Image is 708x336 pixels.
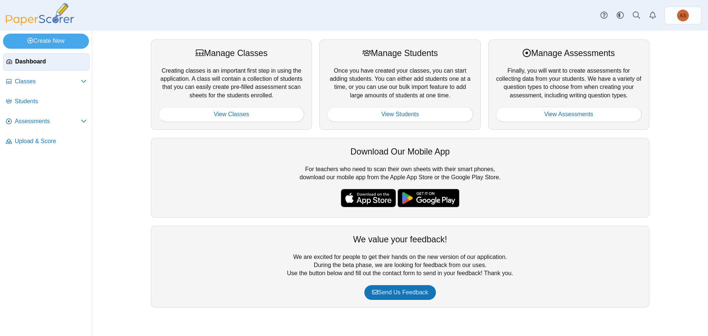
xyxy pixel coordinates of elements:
[496,107,642,122] a: View Assessments
[3,73,90,91] a: Classes
[398,189,459,207] img: google-play-badge.png
[159,47,304,59] div: Manage Classes
[488,39,649,129] div: Finally, you will want to create assessments for collecting data from your students. We have a va...
[327,107,473,122] a: View Students
[159,233,642,245] div: We value your feedback!
[327,47,473,59] div: Manage Students
[15,97,87,105] span: Students
[3,113,90,131] a: Assessments
[319,39,480,129] div: Once you have created your classes, you can start adding students. You can either add students on...
[341,189,396,207] img: apple-store-badge.svg
[159,107,304,122] a: View Classes
[15,117,81,125] span: Assessments
[645,7,661,24] a: Alerts
[3,93,90,111] a: Students
[680,13,687,18] span: Andrea Sheaffer
[3,53,90,71] a: Dashboard
[372,289,428,295] span: Send Us Feedback
[3,34,89,48] a: Create New
[15,77,81,86] span: Classes
[151,138,649,218] div: For teachers who need to scan their own sheets with their smart phones, download our mobile app f...
[3,3,77,25] img: PaperScorer
[159,146,642,157] div: Download Our Mobile App
[15,58,86,66] span: Dashboard
[151,39,312,129] div: Creating classes is an important first step in using the application. A class will contain a coll...
[15,137,87,145] span: Upload & Score
[3,133,90,150] a: Upload & Score
[664,7,701,24] a: Andrea Sheaffer
[364,285,436,300] a: Send Us Feedback
[3,20,77,27] a: PaperScorer
[151,226,649,308] div: We are excited for people to get their hands on the new version of our application. During the be...
[496,47,642,59] div: Manage Assessments
[677,10,689,21] span: Andrea Sheaffer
